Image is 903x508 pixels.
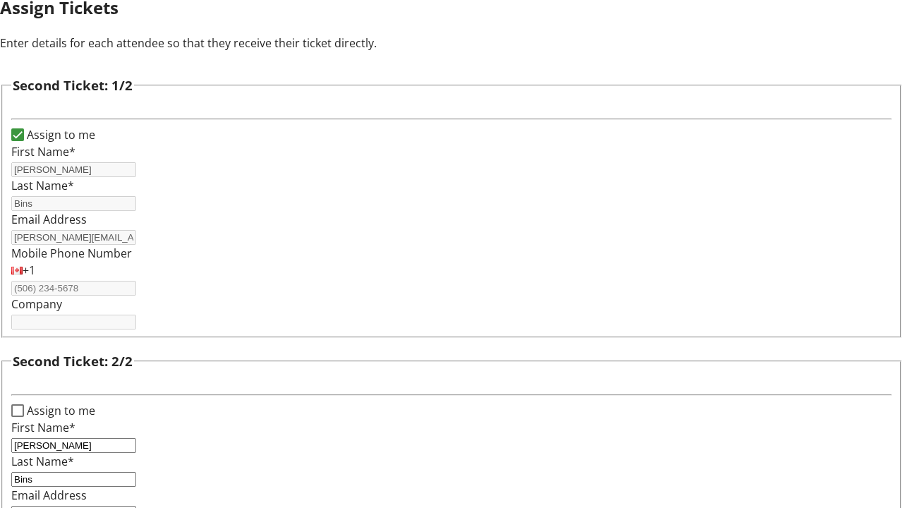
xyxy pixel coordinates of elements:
label: Last Name* [11,454,74,469]
h3: Second Ticket: 1/2 [13,75,133,95]
label: Assign to me [24,402,95,419]
label: Last Name* [11,178,74,193]
label: Email Address [11,212,87,227]
label: Email Address [11,488,87,503]
label: Company [11,296,62,312]
label: Assign to me [24,126,95,143]
input: (506) 234-5678 [11,281,136,296]
label: Mobile Phone Number [11,246,132,261]
label: First Name* [11,420,75,435]
label: First Name* [11,144,75,159]
h3: Second Ticket: 2/2 [13,351,133,371]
